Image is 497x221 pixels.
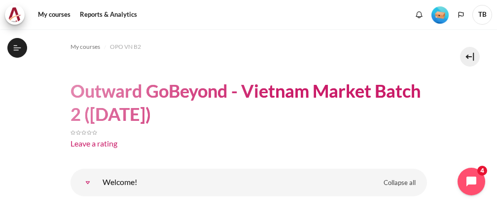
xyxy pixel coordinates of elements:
a: Collapse all [376,175,423,191]
h1: Outward GoBeyond - Vietnam Market Batch 2 ([DATE]) [71,79,427,126]
div: Level #1 [431,5,449,24]
img: Level #1 [431,6,449,24]
a: Welcome! [78,173,98,192]
div: Show notification window with no new notifications [412,7,426,22]
a: Architeck Architeck [5,5,30,25]
a: Reports & Analytics [76,5,141,25]
a: User menu [472,5,492,25]
span: My courses [71,42,100,51]
a: Leave a rating [71,139,117,148]
button: Languages [454,7,468,22]
img: Architeck [8,7,22,22]
span: OPO VN B2 [110,42,141,51]
span: TB [472,5,492,25]
nav: Navigation bar [71,39,427,55]
a: Level #1 [427,5,453,24]
span: Collapse all [384,178,416,188]
a: My courses [71,41,100,53]
a: OPO VN B2 [110,41,141,53]
a: My courses [35,5,74,25]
